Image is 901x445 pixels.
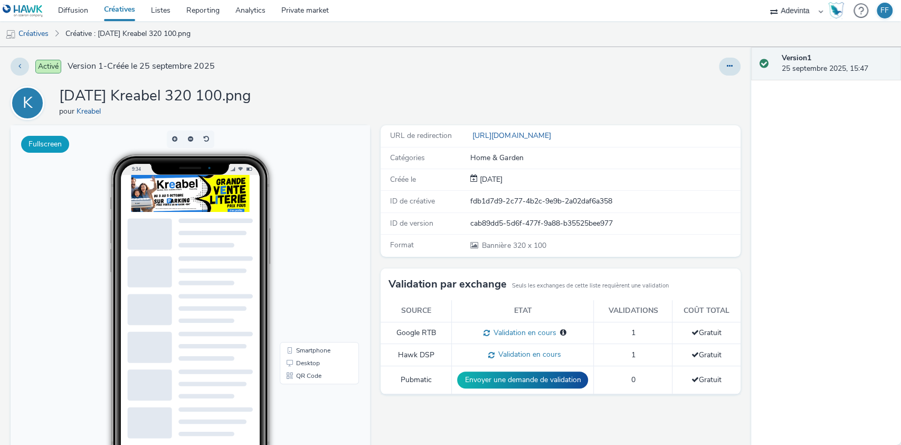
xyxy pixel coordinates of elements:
a: K [11,98,49,108]
strong: Version 1 [782,53,811,63]
a: Kreabel [77,106,105,116]
span: ID de version [390,218,433,228]
img: mobile [5,29,16,40]
td: Pubmatic [381,366,452,394]
span: ID de créative [390,196,435,206]
span: [DATE] [478,174,502,184]
span: Validation en cours [489,328,556,338]
div: Création 25 septembre 2025, 15:47 [478,174,502,185]
a: Hawk Academy [828,2,848,19]
button: Envoyer une demande de validation [457,372,588,388]
span: Activé [35,60,61,73]
div: 25 septembre 2025, 15:47 [782,53,893,75]
td: Google RTB [381,322,452,344]
li: Desktop [271,231,346,244]
div: K [23,88,33,118]
span: Format [390,240,414,250]
span: Validation en cours [495,349,561,359]
span: Gratuit [691,328,722,338]
span: Créée le [390,174,416,184]
div: fdb1d7d9-2c77-4b2c-9e9b-2a02daf6a358 [470,196,739,207]
span: 9:34 [121,41,130,47]
button: Fullscreen [21,136,69,153]
img: Hawk Academy [828,2,844,19]
span: Gratuit [691,350,722,360]
th: Coût total [672,300,741,322]
span: Catégories [390,153,425,163]
span: Gratuit [691,375,722,385]
li: Smartphone [271,219,346,231]
th: Validations [594,300,672,322]
small: Seuls les exchanges de cette liste requièrent une validation [512,282,669,290]
span: Version 1 - Créée le 25 septembre 2025 [68,60,215,72]
th: Etat [452,300,594,322]
span: Desktop [286,235,309,241]
div: cab89dd5-5d6f-477f-9a88-b35525bee977 [470,218,739,229]
span: 0 [631,375,635,385]
span: 1 [631,328,635,338]
a: [URL][DOMAIN_NAME] [470,131,555,141]
img: undefined Logo [3,4,43,17]
h3: Validation par exchange [388,276,507,292]
th: Source [381,300,452,322]
span: 1 [631,350,635,360]
img: Advertisement preview [121,50,239,87]
span: pour [59,106,77,116]
a: Créative : [DATE] Kreabel 320 100.png [60,21,196,47]
li: QR Code [271,244,346,257]
div: Home & Garden [470,153,739,163]
span: QR Code [286,247,311,254]
span: Bannière [482,240,513,251]
span: URL de redirection [390,131,452,141]
td: Hawk DSP [381,344,452,366]
div: FF [880,3,889,18]
span: Smartphone [286,222,320,228]
h1: [DATE] Kreabel 320 100.png [59,86,251,106]
span: 320 x 100 [481,240,546,251]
